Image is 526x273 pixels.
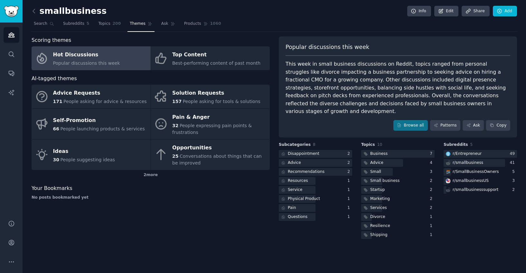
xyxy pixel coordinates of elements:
a: Small business2 [361,177,435,185]
div: 1 [347,205,352,211]
span: Subreddits [63,21,84,27]
div: Startup [370,187,385,193]
div: Pain & Anger [172,112,267,122]
a: Ideas30People suggesting ideas [32,139,151,170]
a: Share [462,6,489,17]
div: 2 [430,178,435,184]
div: 49 [510,151,517,157]
span: Ask [161,21,168,27]
img: GummySearch logo [4,6,19,17]
span: AI-tagged themes [32,75,77,83]
span: 8 [313,142,315,147]
div: 3 [512,178,517,184]
div: Resources [288,178,308,184]
a: Startup2 [361,186,435,194]
a: Small3 [361,168,435,176]
span: 10 [377,142,382,147]
a: Resources1 [279,177,352,185]
div: Marketing [370,196,390,202]
a: Resilience1 [361,222,435,230]
div: r/ smallbusiness [453,160,483,166]
div: Small [370,169,381,175]
span: 157 [172,99,182,104]
a: Divorce1 [361,213,435,221]
span: 5 [87,21,89,27]
div: This week in small business discussions on Reddit, topics ranged from personal struggles like div... [286,60,510,116]
a: SmallBusinessOwnersr/SmallBusinessOwners5 [444,168,517,176]
a: Pain & Anger32People expressing pain points & frustrations [151,109,270,139]
span: Scoring themes [32,36,71,44]
div: Services [370,205,387,211]
div: 1 [347,178,352,184]
span: 25 [172,154,178,159]
div: No posts bookmarked yet [32,195,270,201]
a: Advice Requests171People asking for advice & resources [32,85,151,108]
a: Solution Requests157People asking for tools & solutions [151,85,270,108]
img: smallbusinessUS [446,179,450,183]
a: Services2 [361,204,435,212]
div: Business [370,151,388,157]
a: Search [32,19,56,32]
div: 2 [512,187,517,193]
div: 2 [347,160,352,166]
span: People asking for advice & resources [63,99,146,104]
span: Your Bookmarks [32,184,72,193]
div: 5 [512,169,517,175]
a: Business7 [361,150,435,158]
div: r/ Entrepreneur [453,151,482,157]
div: Top Content [172,50,260,60]
div: Disappointment [288,151,319,157]
a: Ask [159,19,177,32]
a: Shipping1 [361,231,435,239]
div: Advice [370,160,383,166]
span: Themes [130,21,146,27]
a: Edit [434,6,458,17]
div: 2 [430,196,435,202]
div: r/ SmallBusinessOwners [453,169,499,175]
a: Disappointment2 [279,150,352,158]
span: 200 [113,21,121,27]
span: 32 [172,123,178,128]
a: r/smallbusinesssupport2 [444,186,517,194]
a: Top ContentBest-performing content of past month [151,46,270,70]
span: Popular discussions this week [286,43,369,51]
a: Advice4 [361,159,435,167]
div: 2 more [32,170,270,180]
div: Physical Product [288,196,320,202]
div: 1 [347,196,352,202]
div: Opportunities [172,143,267,153]
a: Products1060 [182,19,223,32]
span: Topics [361,142,375,148]
div: Solution Requests [172,88,260,99]
div: Ideas [53,146,115,156]
a: Entrepreneurr/Entrepreneur49 [444,150,517,158]
a: Subreddits5 [61,19,91,32]
div: Service [288,187,302,193]
a: Opportunities25Conversations about things that can be improved [151,139,270,170]
span: Popular discussions this week [53,61,120,66]
div: Resilience [370,223,390,229]
div: Shipping [370,232,387,238]
div: 3 [430,169,435,175]
span: Subreddits [444,142,468,148]
a: Hot DiscussionsPopular discussions this week [32,46,151,70]
div: Pain [288,205,296,211]
div: Questions [288,214,307,220]
div: r/ smallbusinesssupport [453,187,498,193]
a: Advice2 [279,159,352,167]
div: 2 [347,151,352,157]
div: 7 [430,151,435,157]
a: smallbusinessUSr/smallbusinessUS3 [444,177,517,185]
button: Copy [486,120,510,131]
a: Physical Product1 [279,195,352,203]
a: Self-Promotion66People launching products & services [32,109,151,139]
div: Recommendations [288,169,324,175]
a: Browse all [393,120,428,131]
div: 2 [347,169,352,175]
span: 30 [53,157,59,162]
span: People asking for tools & solutions [183,99,260,104]
a: Topics200 [96,19,123,32]
div: Self-Promotion [53,116,145,126]
div: 1 [430,223,435,229]
a: Pain1 [279,204,352,212]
